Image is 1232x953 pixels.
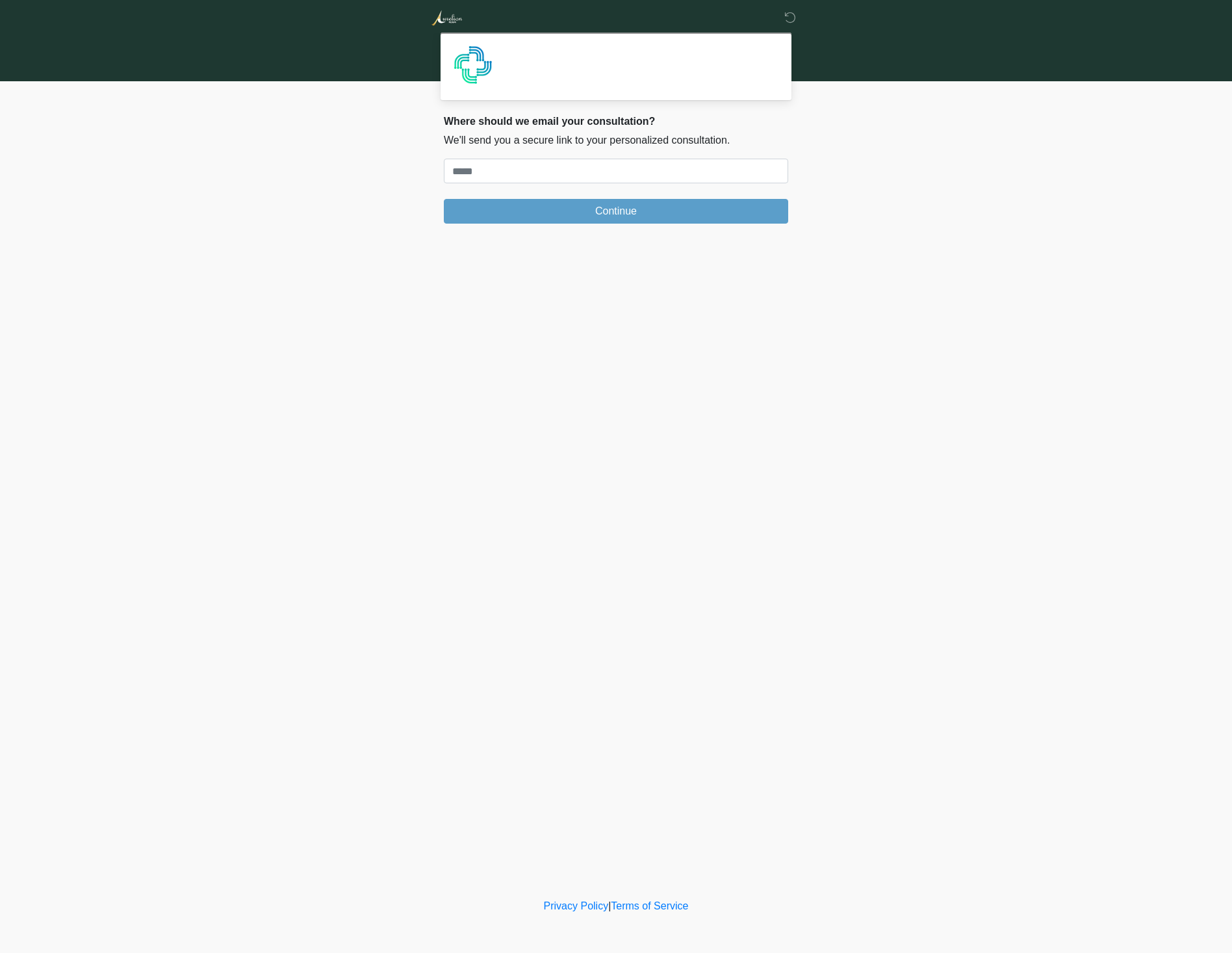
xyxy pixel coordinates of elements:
[431,10,463,26] img: Aurelion Med Spa Logo
[611,900,688,911] a: Terms of Service
[444,199,788,224] button: Continue
[544,900,609,911] a: Privacy Policy
[444,115,788,127] h2: Where should we email your consultation?
[444,133,788,148] p: We'll send you a secure link to your personalized consultation.
[454,46,493,85] img: Agent Avatar
[608,900,611,911] a: |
